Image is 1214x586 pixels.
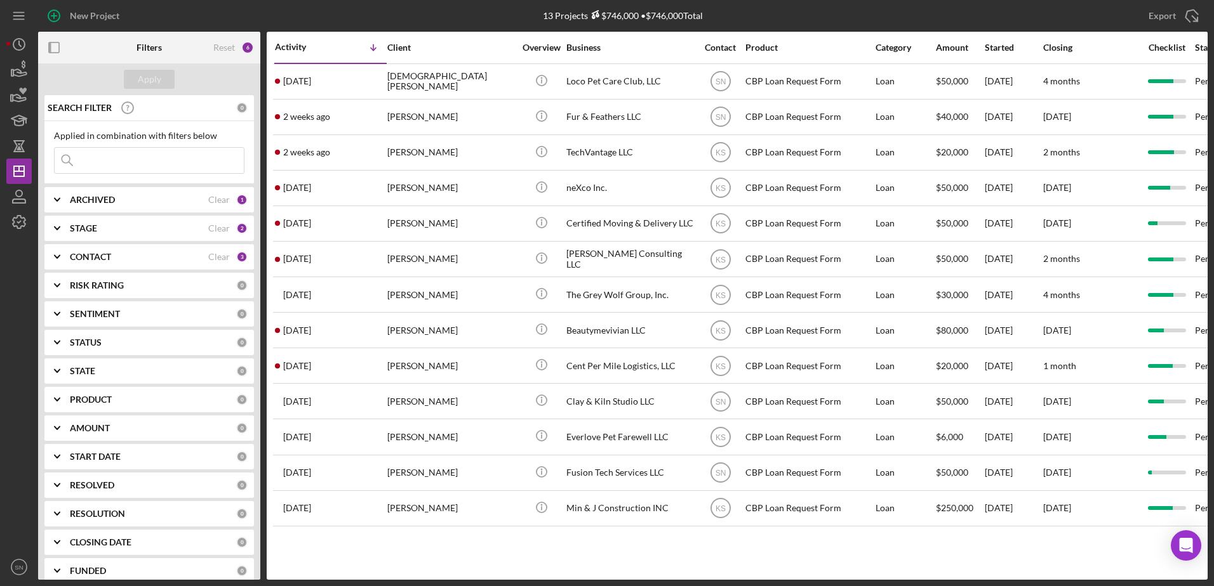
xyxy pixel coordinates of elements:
[138,70,161,89] div: Apply
[70,394,112,405] b: PRODUCT
[936,218,968,228] span: $50,000
[566,207,693,240] div: Certified Moving & Delivery LLC
[236,251,248,263] div: 3
[936,396,968,407] span: $50,000
[985,242,1042,276] div: [DATE]
[876,171,935,205] div: Loan
[1043,75,1080,86] time: 4 months
[70,537,131,547] b: CLOSING DATE
[876,207,935,240] div: Loan
[715,361,725,370] text: KS
[715,397,726,406] text: SN
[236,394,248,405] div: 0
[745,278,872,311] div: CBP Loan Request Form
[48,103,112,113] b: SEARCH FILTER
[1043,289,1080,300] time: 4 months
[1043,218,1071,228] time: [DATE]
[566,456,693,490] div: Fusion Tech Services LLC
[236,537,248,548] div: 0
[283,503,311,513] time: 2025-03-14 19:01
[1043,182,1071,193] time: [DATE]
[566,100,693,134] div: Fur & Feathers LLC
[387,136,514,169] div: [PERSON_NAME]
[70,337,102,348] b: STATUS
[985,136,1042,169] div: [DATE]
[876,242,935,276] div: Loan
[936,325,968,335] span: $80,000
[54,131,244,141] div: Applied in combination with filters below
[715,219,725,228] text: KS
[936,42,984,53] div: Amount
[236,479,248,491] div: 0
[236,508,248,519] div: 0
[283,396,311,407] time: 2025-08-08 10:58
[936,146,968,157] span: $20,000
[745,100,872,134] div: CBP Loan Request Form
[985,492,1042,525] div: [DATE]
[566,313,693,347] div: Beautymevivian LLC
[745,42,872,53] div: Product
[543,10,703,21] div: 13 Projects • $746,000 Total
[715,184,725,193] text: KS
[876,42,935,53] div: Category
[387,242,514,276] div: [PERSON_NAME]
[283,76,311,86] time: 2025-09-13 17:02
[1136,3,1208,29] button: Export
[566,42,693,53] div: Business
[985,42,1042,53] div: Started
[936,75,968,86] span: $50,000
[985,456,1042,490] div: [DATE]
[1043,396,1071,407] time: [DATE]
[283,361,311,371] time: 2025-08-13 03:24
[715,113,726,122] text: SN
[985,65,1042,98] div: [DATE]
[283,325,311,335] time: 2025-08-23 22:39
[936,467,968,478] span: $50,000
[70,566,106,576] b: FUNDED
[936,253,968,264] span: $50,000
[283,112,330,122] time: 2025-09-11 17:20
[213,42,235,53] div: Reset
[1043,431,1071,442] time: [DATE]
[1043,467,1071,478] time: [DATE]
[715,433,725,442] text: KS
[1149,3,1176,29] div: Export
[936,502,973,513] span: $250,000
[70,509,125,519] b: RESOLUTION
[137,42,162,53] b: Filters
[745,349,872,382] div: CBP Loan Request Form
[124,70,175,89] button: Apply
[566,242,693,276] div: [PERSON_NAME] Consulting LLC
[236,565,248,576] div: 0
[208,195,230,205] div: Clear
[70,452,121,462] b: START DATE
[745,420,872,453] div: CBP Loan Request Form
[876,278,935,311] div: Loan
[876,456,935,490] div: Loan
[70,195,115,205] b: ARCHIVED
[985,349,1042,382] div: [DATE]
[70,423,110,433] b: AMOUNT
[1171,530,1201,561] div: Open Intercom Messenger
[985,207,1042,240] div: [DATE]
[283,432,311,442] time: 2025-03-20 15:09
[566,349,693,382] div: Cent Per Mile Logistics, LLC
[876,492,935,525] div: Loan
[715,290,725,299] text: KS
[283,147,330,157] time: 2025-09-08 16:48
[715,326,725,335] text: KS
[715,77,726,86] text: SN
[1043,253,1080,264] time: 2 months
[1140,42,1194,53] div: Checklist
[566,278,693,311] div: The Grey Wolf Group, Inc.
[70,3,119,29] div: New Project
[387,420,514,453] div: [PERSON_NAME]
[745,136,872,169] div: CBP Loan Request Form
[70,366,95,376] b: STATE
[715,148,725,157] text: KS
[745,313,872,347] div: CBP Loan Request Form
[745,207,872,240] div: CBP Loan Request Form
[387,456,514,490] div: [PERSON_NAME]
[985,313,1042,347] div: [DATE]
[566,136,693,169] div: TechVantage LLC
